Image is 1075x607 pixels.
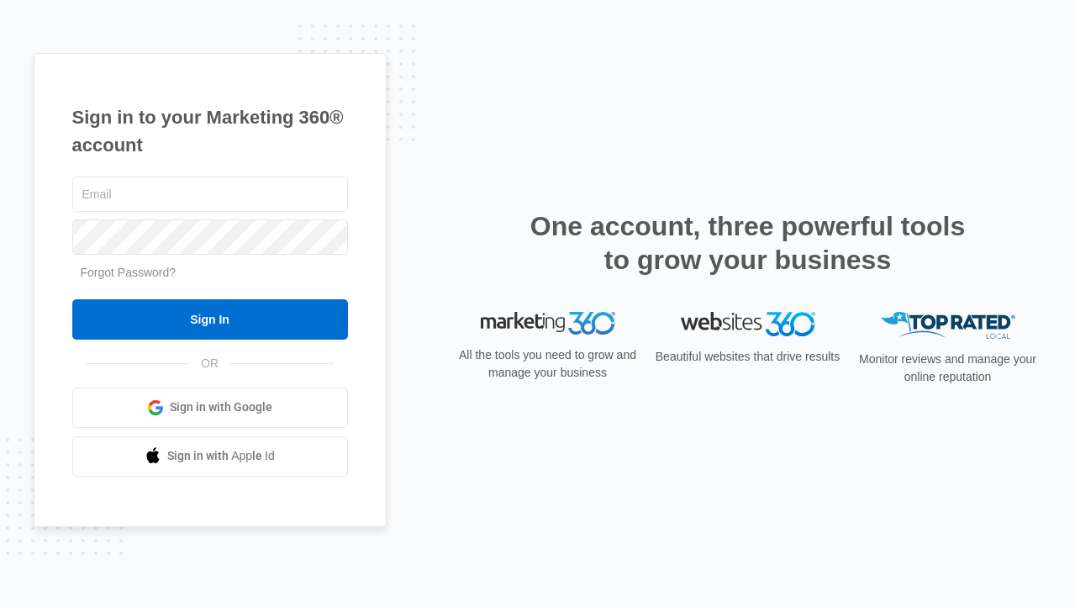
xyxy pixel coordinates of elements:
input: Email [72,177,348,212]
p: Monitor reviews and manage your online reputation [854,351,1042,386]
span: OR [189,355,230,372]
a: Forgot Password? [81,266,177,279]
h2: One account, three powerful tools to grow your business [525,209,971,277]
span: Sign in with Apple Id [167,447,275,465]
p: All the tools you need to grow and manage your business [454,346,642,382]
a: Sign in with Apple Id [72,436,348,477]
input: Sign In [72,299,348,340]
img: Websites 360 [681,312,815,336]
h1: Sign in to your Marketing 360® account [72,103,348,159]
p: Beautiful websites that drive results [654,348,842,366]
span: Sign in with Google [170,399,272,416]
a: Sign in with Google [72,388,348,428]
img: Marketing 360 [481,312,615,335]
img: Top Rated Local [881,312,1015,340]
